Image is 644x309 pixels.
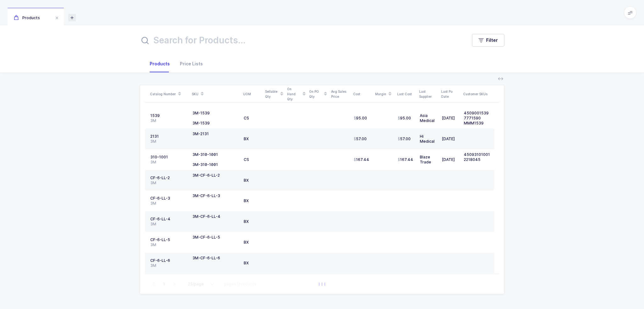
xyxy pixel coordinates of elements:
div: Last Supplier [419,89,437,99]
div: UOM [243,91,261,97]
span: 95.00 [354,116,367,121]
div: BX [244,261,261,266]
div: BX [244,240,261,245]
div: 310-1001 [150,155,187,160]
div: BX [244,219,261,224]
div: Customer SKUs [463,91,492,97]
div: 3M-CF-6-LL-5 [192,235,220,240]
div: 3M [150,180,187,185]
div: CF-6-LL-2 [150,175,187,180]
div: 3M [150,263,187,268]
div: MMM1539 [464,121,489,126]
div: Price Lists [175,55,208,72]
div: Hi Medical [420,134,437,144]
div: CS [244,157,261,162]
div: 3M-2131 [192,131,209,136]
div: 3M-CF-6-LL-6 [192,256,220,261]
div: On PO Qty [309,89,327,99]
div: 2131 [150,134,187,139]
div: 3M-CF-6-LL-4 [192,214,220,219]
span: 167.44 [398,157,413,162]
div: 3M [150,242,187,247]
div: [DATE] [442,116,459,121]
span: 167.44 [354,157,369,162]
div: 3M [150,222,187,227]
div: Cost [353,91,371,97]
div: Margin [375,89,393,99]
div: 3M [150,118,187,123]
span: 57.00 [398,136,411,141]
div: CF-6-LL-5 [150,237,187,242]
div: BX [244,136,261,141]
div: CF-6-LL-3 [150,196,187,201]
div: Catalog Number [150,89,188,99]
div: [DATE] [442,157,459,162]
div: 45093101001 [464,152,489,157]
div: Blaze Trade [420,155,437,165]
div: CF-6-LL-4 [150,217,187,222]
div: 7771590 [464,116,489,121]
div: SKU [192,89,239,99]
div: 3M [150,160,187,165]
div: 2218045 [464,157,489,162]
div: 3M-310-1001 [192,152,218,157]
div: 1539 [150,113,187,118]
span: 95.00 [398,116,411,121]
div: 3M-1539 [192,121,210,126]
div: Last Cost [397,91,415,97]
button: Filter [472,34,504,47]
div: BX [244,198,261,203]
span: Filter [486,37,498,43]
div: 3M-310-1001 [192,162,218,167]
div: CF-6-LL-6 [150,258,187,263]
div: Avg Sales Price [331,89,349,99]
div: 4509001539 [464,111,489,116]
div: 3M [150,201,187,206]
div: CS [244,116,261,121]
div: Sellable Qty [265,89,283,99]
div: On Hand Qty [287,86,305,102]
span: Products [14,15,40,20]
div: Asia Medical [420,113,437,123]
input: Search for Products... [140,33,459,48]
div: Products [145,55,175,72]
div: 3M-CF-6-LL-3 [192,193,220,198]
div: 3M-1539 [192,111,210,116]
div: 3M [150,139,187,144]
div: 3M-CF-6-LL-2 [192,173,220,178]
div: BX [244,178,261,183]
span: 57.00 [354,136,367,141]
div: [DATE] [442,136,459,141]
div: Last Po Date [441,89,459,99]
